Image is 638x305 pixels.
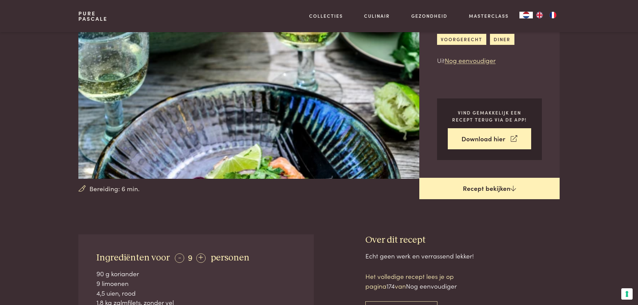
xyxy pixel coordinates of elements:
button: Uw voorkeuren voor toestemming voor trackingtechnologieën [621,288,633,300]
a: Masterclass [469,12,509,19]
a: diner [490,34,514,45]
a: FR [546,12,560,18]
span: personen [211,253,250,262]
span: 174 [386,281,395,290]
div: Language [519,12,533,18]
h3: Over dit recept [365,234,560,246]
ul: Language list [533,12,560,18]
a: Nog eenvoudiger [445,56,496,65]
a: Recept bekijken [419,178,560,199]
p: Uit [437,56,542,65]
div: 90 g koriander [96,269,296,279]
a: NL [519,12,533,18]
a: Collecties [309,12,343,19]
p: Het volledige recept lees je op pagina van [365,272,479,291]
span: Bereiding: 6 min. [89,184,140,194]
a: Gezondheid [411,12,447,19]
a: voorgerecht [437,34,486,45]
span: Ingrediënten voor [96,253,170,262]
a: Download hier [448,128,531,149]
div: 4,5 uien, rood [96,288,296,298]
aside: Language selected: Nederlands [519,12,560,18]
div: - [175,253,184,263]
a: EN [533,12,546,18]
span: Nog eenvoudiger [406,281,457,290]
div: Echt geen werk en verrassend lekker! [365,251,560,261]
p: Vind gemakkelijk een recept terug via de app! [448,109,531,123]
div: + [196,253,206,263]
a: PurePascale [78,11,108,21]
a: Culinair [364,12,390,19]
div: 9 limoenen [96,279,296,288]
span: 9 [188,252,193,263]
